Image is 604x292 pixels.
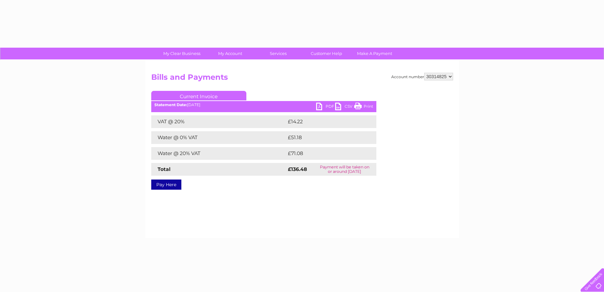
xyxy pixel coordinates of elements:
h2: Bills and Payments [151,73,453,85]
td: £51.18 [286,131,362,144]
td: £71.08 [286,147,363,160]
a: My Account [204,48,256,59]
td: Water @ 0% VAT [151,131,286,144]
a: Make A Payment [348,48,401,59]
a: CSV [335,103,354,112]
div: Account number [391,73,453,80]
td: VAT @ 20% [151,115,286,128]
b: Statement Date: [154,102,187,107]
strong: £136.48 [288,166,307,172]
a: Print [354,103,373,112]
a: Pay Here [151,180,181,190]
td: Payment will be taken on or around [DATE] [313,163,376,176]
a: PDF [316,103,335,112]
a: Customer Help [300,48,353,59]
td: Water @ 20% VAT [151,147,286,160]
td: £14.22 [286,115,363,128]
a: Current Invoice [151,91,246,100]
a: My Clear Business [156,48,208,59]
strong: Total [158,166,171,172]
a: Services [252,48,304,59]
div: [DATE] [151,103,376,107]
